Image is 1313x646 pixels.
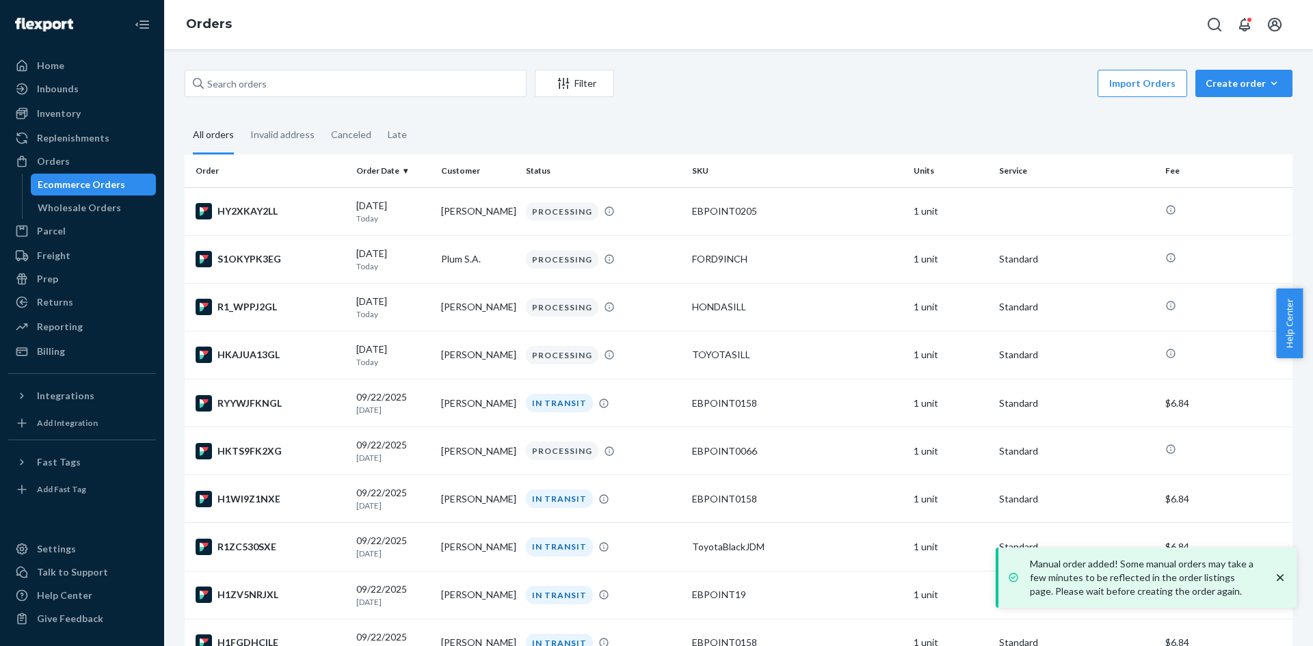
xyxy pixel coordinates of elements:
div: PROCESSING [526,298,598,317]
div: Replenishments [37,131,109,145]
button: Help Center [1276,288,1303,358]
div: HKTS9FK2XG [196,443,345,459]
th: Order [185,154,351,187]
a: Reporting [8,316,156,338]
div: Add Integration [37,417,98,429]
div: R1ZC530SXE [196,539,345,555]
ol: breadcrumbs [175,5,243,44]
div: IN TRANSIT [526,586,593,604]
div: Settings [37,542,76,556]
p: Standard [999,444,1154,458]
div: EBPOINT0066 [692,444,903,458]
div: Late [388,117,407,152]
div: H1ZV5NRJXL [196,587,345,603]
div: FORD9INCH [692,252,903,266]
a: Replenishments [8,127,156,149]
a: Prep [8,268,156,290]
td: [PERSON_NAME] [436,331,520,379]
a: Billing [8,340,156,362]
div: ToyotaBlackJDM [692,540,903,554]
div: Inventory [37,107,81,120]
button: Import Orders [1098,70,1187,97]
div: Create order [1206,77,1282,90]
td: $6.84 [1160,379,1292,427]
input: Search orders [185,70,527,97]
div: Help Center [37,589,92,602]
div: Prep [37,272,58,286]
p: [DATE] [356,452,430,463]
th: Fee [1160,154,1292,187]
a: Add Integration [8,412,156,434]
a: Add Fast Tag [8,479,156,500]
th: Units [908,154,993,187]
td: $6.84 [1160,523,1292,571]
p: Manual order added! Some manual orders may take a few minutes to be reflected in the order listin... [1030,557,1260,598]
p: Standard [999,300,1154,314]
div: EBPOINT19 [692,588,903,602]
a: Parcel [8,220,156,242]
div: RYYWJFKNGL [196,395,345,412]
a: Settings [8,538,156,560]
div: S1OKYPK3EG [196,251,345,267]
td: 1 unit [908,379,993,427]
div: Returns [37,295,73,309]
td: [PERSON_NAME] [436,283,520,331]
button: Integrations [8,385,156,407]
td: [PERSON_NAME] [436,379,520,427]
td: 1 unit [908,187,993,235]
div: Integrations [37,389,94,403]
div: HY2XKAY2LL [196,203,345,219]
th: Order Date [351,154,436,187]
td: [PERSON_NAME] [436,571,520,619]
button: Open Search Box [1201,11,1228,38]
button: Open account menu [1261,11,1288,38]
div: R1_WPPJ2GL [196,299,345,315]
div: PROCESSING [526,250,598,269]
div: [DATE] [356,247,430,272]
div: IN TRANSIT [526,489,593,508]
a: Home [8,55,156,77]
div: Reporting [37,320,83,334]
p: Today [356,213,430,224]
div: Freight [37,249,70,263]
div: Parcel [37,224,66,238]
a: Help Center [8,584,156,606]
div: Fast Tags [37,455,81,469]
td: 1 unit [908,283,993,331]
th: SKU [687,154,908,187]
div: 09/22/2025 [356,582,430,608]
p: Today [356,308,430,320]
a: Inventory [8,103,156,124]
button: Give Feedback [8,608,156,630]
p: Standard [999,396,1154,410]
td: 1 unit [908,571,993,619]
p: Standard [999,540,1154,554]
button: Close Navigation [129,11,156,38]
p: [DATE] [356,596,430,608]
td: [PERSON_NAME] [436,427,520,475]
div: [DATE] [356,199,430,224]
td: [PERSON_NAME] [436,523,520,571]
td: 1 unit [908,235,993,283]
div: Ecommerce Orders [38,178,125,191]
div: Filter [535,77,613,90]
div: EBPOINT0158 [692,492,903,506]
th: Status [520,154,687,187]
th: Service [994,154,1160,187]
div: [DATE] [356,295,430,320]
td: $6.84 [1160,475,1292,523]
p: Standard [999,348,1154,362]
a: Freight [8,245,156,267]
p: [DATE] [356,548,430,559]
a: Wholesale Orders [31,197,157,219]
a: Returns [8,291,156,313]
a: Talk to Support [8,561,156,583]
div: EBPOINT0205 [692,204,903,218]
div: Inbounds [37,82,79,96]
p: Today [356,356,430,368]
div: PROCESSING [526,442,598,460]
td: 1 unit [908,331,993,379]
div: All orders [193,117,234,154]
div: 09/22/2025 [356,534,430,559]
